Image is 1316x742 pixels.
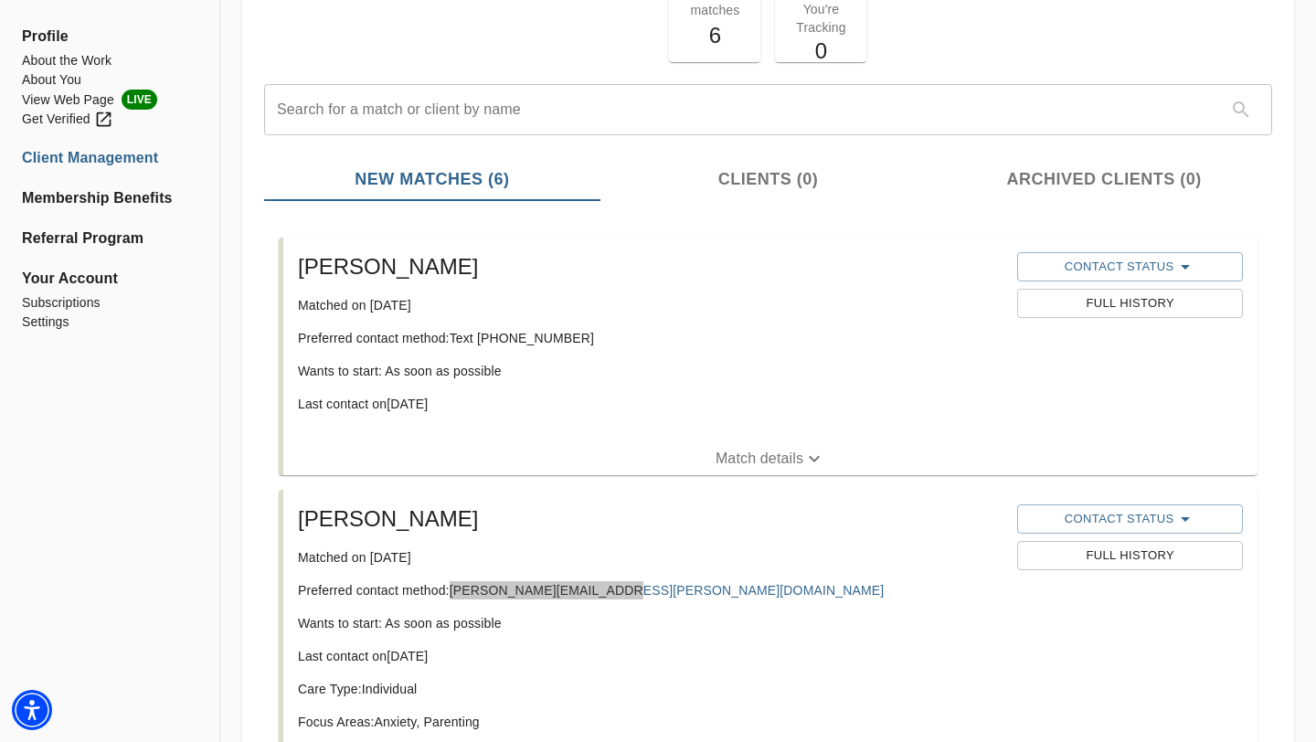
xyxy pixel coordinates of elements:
[22,293,197,313] a: Subscriptions
[1026,508,1233,530] span: Contact Status
[22,313,197,332] a: Settings
[1017,541,1242,570] button: Full History
[298,581,1003,599] p: Preferred contact method:
[22,187,197,209] a: Membership Benefits
[1026,256,1233,278] span: Contact Status
[275,167,589,192] span: New Matches (6)
[1017,504,1242,534] button: Contact Status
[298,329,1003,347] p: Preferred contact method: Text [PHONE_NUMBER]
[298,252,1003,281] h5: [PERSON_NAME]
[298,296,1003,314] p: Matched on [DATE]
[298,647,1003,665] p: Last contact on [DATE]
[22,26,197,48] span: Profile
[1026,546,1233,567] span: Full History
[12,690,52,730] div: Accessibility Menu
[22,110,197,129] a: Get Verified
[22,70,197,90] a: About You
[298,362,1003,380] p: Wants to start: As soon as possible
[611,167,926,192] span: Clients (0)
[22,90,197,110] li: View Web Page
[450,583,885,598] a: [PERSON_NAME][EMAIL_ADDRESS][PERSON_NAME][DOMAIN_NAME]
[22,90,197,110] a: View Web PageLIVE
[298,614,1003,632] p: Wants to start: As soon as possible
[22,147,197,169] a: Client Management
[1017,252,1242,281] button: Contact Status
[22,51,197,70] a: About the Work
[22,228,197,249] a: Referral Program
[22,268,197,290] span: Your Account
[298,680,1003,698] p: Care Type: Individual
[283,442,1258,475] button: Match details
[680,21,749,50] h5: 6
[716,448,803,470] p: Match details
[1017,289,1242,318] button: Full History
[122,90,157,110] span: LIVE
[298,548,1003,567] p: Matched on [DATE]
[22,110,113,129] div: Get Verified
[298,395,1003,413] p: Last contact on [DATE]
[947,167,1261,192] span: Archived Clients (0)
[298,713,1003,731] p: Focus Areas: Anxiety, Parenting
[786,37,855,66] h5: 0
[298,504,1003,534] h5: [PERSON_NAME]
[1026,293,1233,314] span: Full History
